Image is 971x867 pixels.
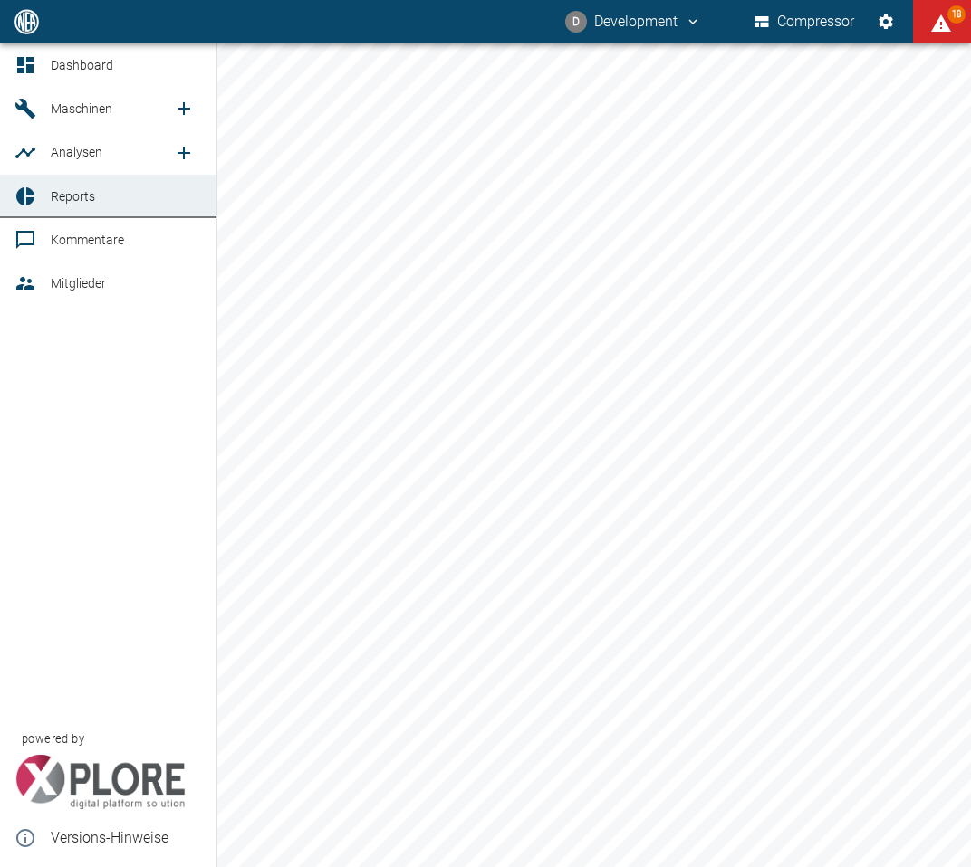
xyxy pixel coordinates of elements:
span: Versions-Hinweise [51,827,202,849]
span: Maschinen [51,101,112,116]
span: Kommentare [51,233,124,247]
span: Dashboard [51,58,113,72]
span: 18 [947,5,966,24]
span: powered by [22,730,84,748]
span: Analysen [51,145,102,159]
div: D [565,11,587,33]
img: Xplore Logo [14,755,186,809]
span: Mitglieder [51,276,106,291]
img: logo [13,9,41,33]
span: Reports [51,189,95,204]
button: Compressor [751,5,859,38]
a: new /machines [166,91,202,127]
button: Einstellungen [870,5,902,38]
button: dev@neaxplore.com [562,5,704,38]
a: new /analyses/list/0 [166,135,202,171]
